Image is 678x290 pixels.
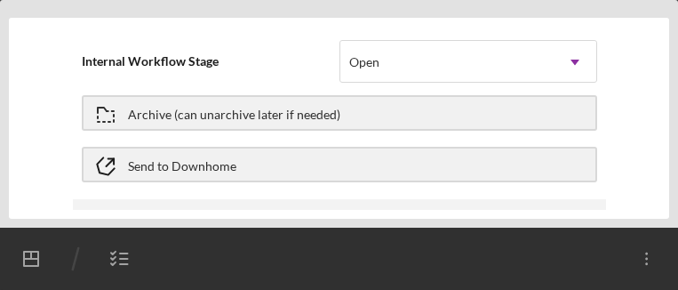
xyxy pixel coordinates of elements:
[532,208,554,235] div: Edit
[128,149,236,181] div: Send to Downhome
[349,55,379,69] div: Open
[128,97,340,129] div: Archive (can unarchive later if needed)
[82,95,597,131] button: Archive (can unarchive later if needed)
[82,147,597,182] button: Send to Downhome
[522,208,592,235] button: Edit
[82,52,339,70] span: Internal Workflow Stage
